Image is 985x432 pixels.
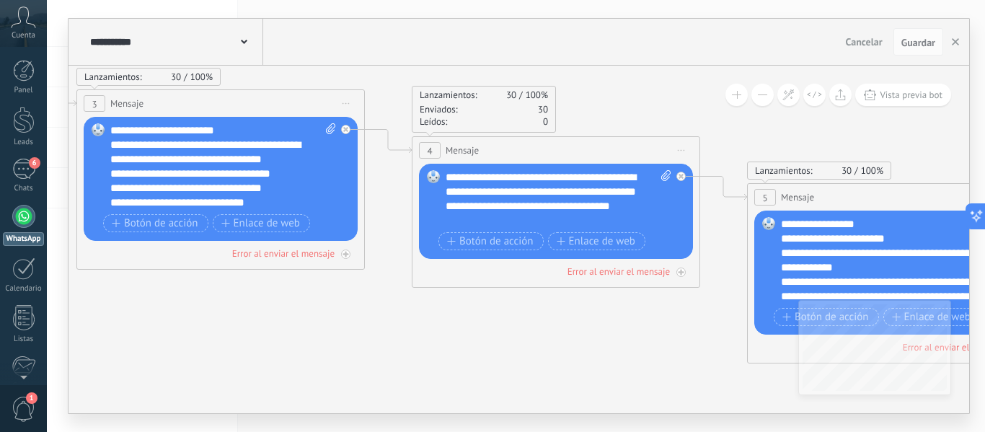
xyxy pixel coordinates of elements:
span: Botón de acción [782,312,869,323]
button: Botón de acción [774,308,879,326]
div: Panel [3,86,45,95]
span: 30 [171,71,190,83]
span: 6 [29,157,40,169]
span: Guardar [901,38,935,48]
span: 100% [861,164,883,177]
div: Leads [3,138,45,147]
span: 30 [842,164,861,177]
span: 100% [526,89,548,101]
span: Botón de acción [447,236,534,247]
span: Lanzamientos: [755,164,813,177]
button: Botón de acción [438,232,544,250]
span: 0 [543,115,548,128]
div: Error al enviar el mensaje [232,247,335,260]
div: Chats [3,184,45,193]
button: Enlace de web [213,214,310,232]
span: Botón de acción [112,218,198,229]
div: Calendario [3,284,45,294]
div: Listas [3,335,45,344]
span: Cuenta [12,31,35,40]
span: Lanzamientos: [84,71,142,83]
span: Mensaje [110,97,143,110]
div: WhatsApp [3,232,44,246]
span: Leídos: [420,115,447,128]
span: Enlace de web [221,218,300,229]
span: Enlace de web [557,236,635,247]
button: Cancelar [840,31,888,53]
button: Guardar [893,28,943,56]
span: Cancelar [846,35,883,48]
span: 1 [26,392,37,404]
span: 3 [92,98,97,110]
button: Botón de acción [103,214,208,232]
div: Error al enviar el mensaje [567,265,670,278]
button: Enlace de web [548,232,645,250]
span: 30 [506,89,526,101]
span: 5 [762,192,767,204]
span: Lanzamientos: [420,89,477,101]
span: 30 [538,103,548,115]
span: Mensaje [446,144,479,157]
span: 4 [427,145,432,157]
span: Vista previa bot [880,89,942,101]
span: Enviados: [420,103,458,115]
span: Mensaje [781,190,814,204]
button: Vista previa bot [855,84,951,106]
span: 100% [190,71,213,83]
